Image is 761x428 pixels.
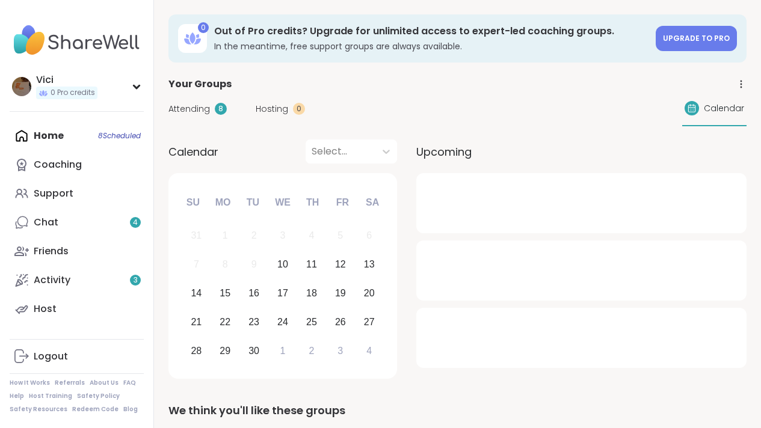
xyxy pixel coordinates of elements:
[168,144,218,160] span: Calendar
[270,189,296,216] div: We
[364,314,375,330] div: 27
[77,392,120,400] a: Safety Policy
[327,223,353,249] div: Not available Friday, September 5th, 2025
[356,223,382,249] div: Not available Saturday, September 6th, 2025
[277,314,288,330] div: 24
[327,338,353,364] div: Choose Friday, October 3rd, 2025
[220,343,230,359] div: 29
[239,189,266,216] div: Tu
[10,379,50,387] a: How It Works
[277,285,288,301] div: 17
[183,338,209,364] div: Choose Sunday, September 28th, 2025
[366,343,372,359] div: 4
[191,314,202,330] div: 21
[183,223,209,249] div: Not available Sunday, August 31st, 2025
[270,338,296,364] div: Choose Wednesday, October 1st, 2025
[251,227,257,243] div: 2
[416,144,472,160] span: Upcoming
[309,227,314,243] div: 4
[356,309,382,335] div: Choose Saturday, September 27th, 2025
[123,405,138,414] a: Blog
[198,22,209,33] div: 0
[356,252,382,278] div: Choose Saturday, September 13th, 2025
[183,252,209,278] div: Not available Sunday, September 7th, 2025
[356,281,382,307] div: Choose Saturday, September 20th, 2025
[299,252,325,278] div: Choose Thursday, September 11th, 2025
[34,158,82,171] div: Coaching
[194,256,199,272] div: 7
[241,338,267,364] div: Choose Tuesday, September 30th, 2025
[34,302,57,316] div: Host
[335,256,346,272] div: 12
[168,103,210,115] span: Attending
[270,223,296,249] div: Not available Wednesday, September 3rd, 2025
[51,88,95,98] span: 0 Pro credits
[212,252,238,278] div: Not available Monday, September 8th, 2025
[327,309,353,335] div: Choose Friday, September 26th, 2025
[134,275,138,286] span: 3
[133,218,138,228] span: 4
[34,350,68,363] div: Logout
[366,227,372,243] div: 6
[10,266,144,295] a: Activity3
[656,26,737,51] a: Upgrade to Pro
[168,402,747,419] div: We think you'll like these groups
[10,405,67,414] a: Safety Resources
[327,281,353,307] div: Choose Friday, September 19th, 2025
[337,227,343,243] div: 5
[215,103,227,115] div: 8
[270,252,296,278] div: Choose Wednesday, September 10th, 2025
[663,33,730,43] span: Upgrade to Pro
[10,179,144,208] a: Support
[34,274,70,287] div: Activity
[299,338,325,364] div: Choose Thursday, October 2nd, 2025
[191,285,202,301] div: 14
[704,102,744,115] span: Calendar
[168,77,232,91] span: Your Groups
[10,295,144,323] a: Host
[241,309,267,335] div: Choose Tuesday, September 23rd, 2025
[29,392,72,400] a: Host Training
[299,309,325,335] div: Choose Thursday, September 25th, 2025
[270,281,296,307] div: Choose Wednesday, September 17th, 2025
[34,245,69,258] div: Friends
[248,314,259,330] div: 23
[72,405,119,414] a: Redeem Code
[214,25,649,38] h3: Out of Pro credits? Upgrade for unlimited access to expert-led coaching groups.
[183,309,209,335] div: Choose Sunday, September 21st, 2025
[256,103,288,115] span: Hosting
[34,187,73,200] div: Support
[306,256,317,272] div: 11
[10,19,144,61] img: ShareWell Nav Logo
[299,223,325,249] div: Not available Thursday, September 4th, 2025
[212,223,238,249] div: Not available Monday, September 1st, 2025
[280,227,286,243] div: 3
[293,103,305,115] div: 0
[335,314,346,330] div: 26
[34,216,58,229] div: Chat
[248,285,259,301] div: 16
[356,338,382,364] div: Choose Saturday, October 4th, 2025
[337,343,343,359] div: 3
[335,285,346,301] div: 19
[364,285,375,301] div: 20
[10,208,144,237] a: Chat4
[359,189,386,216] div: Sa
[220,285,230,301] div: 15
[183,281,209,307] div: Choose Sunday, September 14th, 2025
[191,227,202,243] div: 31
[241,252,267,278] div: Not available Tuesday, September 9th, 2025
[277,256,288,272] div: 10
[309,343,314,359] div: 2
[123,379,136,387] a: FAQ
[212,309,238,335] div: Choose Monday, September 22nd, 2025
[223,227,228,243] div: 1
[251,256,257,272] div: 9
[209,189,236,216] div: Mo
[241,223,267,249] div: Not available Tuesday, September 2nd, 2025
[329,189,356,216] div: Fr
[55,379,85,387] a: Referrals
[214,40,649,52] h3: In the meantime, free support groups are always available.
[212,338,238,364] div: Choose Monday, September 29th, 2025
[180,189,206,216] div: Su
